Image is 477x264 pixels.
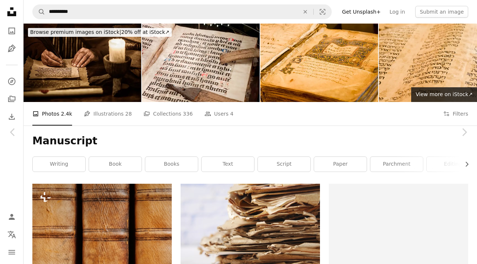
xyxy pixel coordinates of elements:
[32,134,468,148] h1: Manuscript
[338,6,385,18] a: Get Unsplash+
[411,87,477,102] a: View more on iStock↗
[230,110,234,118] span: 4
[183,110,193,118] span: 336
[125,110,132,118] span: 28
[143,102,193,126] a: Collections 336
[4,227,19,242] button: Language
[370,157,423,172] a: parchment
[32,4,332,19] form: Find visuals sitewide
[416,91,473,97] span: View more on iStock ↗
[314,157,367,172] a: paper
[84,102,132,126] a: Illustrations 28
[30,29,170,35] span: 20% off at iStock ↗
[33,5,45,19] button: Search Unsplash
[204,102,234,126] a: Users 4
[314,5,331,19] button: Visual search
[145,157,198,172] a: books
[4,24,19,38] a: Photos
[4,245,19,260] button: Menu
[297,5,313,19] button: Clear
[30,29,121,35] span: Browse premium images on iStock |
[443,102,468,126] button: Filters
[24,24,141,102] img: Scribe writing
[415,6,468,18] button: Submit an image
[4,41,19,56] a: Illustrations
[33,157,85,172] a: writing
[260,24,378,102] img: Greek Gospel
[24,24,176,41] a: Browse premium images on iStock|20% off at iStock↗
[385,6,409,18] a: Log in
[181,227,320,233] a: a close up of a pile of paper on a table
[4,74,19,89] a: Explore
[451,97,477,168] a: Next
[4,92,19,106] a: Collections
[89,157,142,172] a: book
[142,24,260,102] img: Large old antique medieval book written in Latin gothic font, object closeup museum exhibit, Domi...
[258,157,310,172] a: script
[202,157,254,172] a: text
[4,210,19,224] a: Log in / Sign up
